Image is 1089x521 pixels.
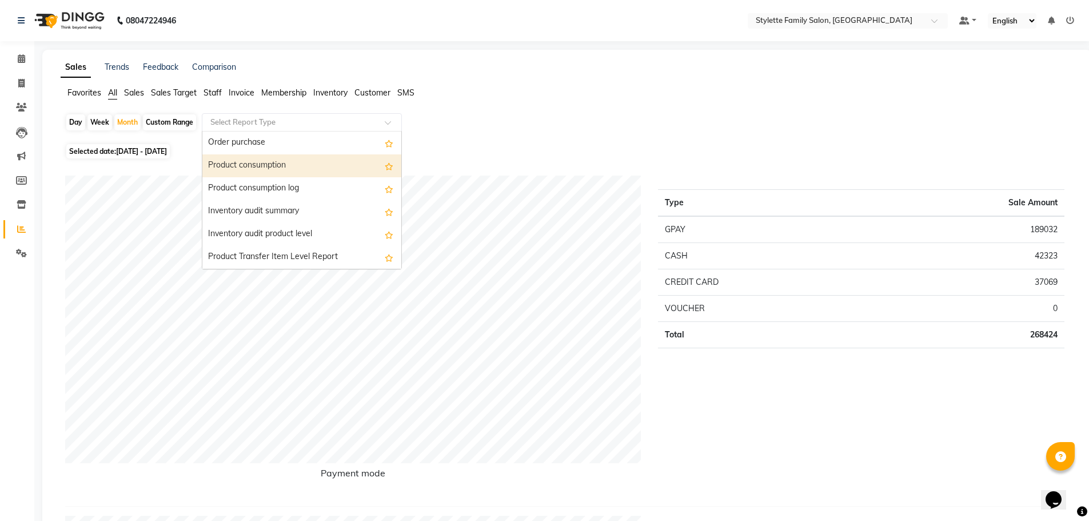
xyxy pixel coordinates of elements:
td: 42323 [868,243,1064,269]
div: Product consumption log [202,177,401,200]
span: Invoice [229,88,254,98]
span: Add this report to Favorites List [385,182,393,196]
span: Inventory [313,88,348,98]
a: Sales [61,57,91,78]
span: Staff [204,88,222,98]
span: Selected date: [66,144,170,158]
span: Customer [354,88,390,98]
div: Week [87,114,112,130]
span: Membership [261,88,306,98]
span: Add this report to Favorites List [385,159,393,173]
span: Sales Target [151,88,197,98]
div: Day [66,114,85,130]
div: Product consumption [202,154,401,177]
iframe: chat widget [1041,475,1078,510]
a: Trends [105,62,129,72]
span: All [108,88,117,98]
div: Inventory audit product level [202,223,401,246]
th: Type [658,190,868,217]
td: GPAY [658,216,868,243]
div: Order purchase [202,132,401,154]
th: Sale Amount [868,190,1064,217]
span: Sales [124,88,144,98]
img: logo [29,5,107,37]
div: Inventory audit summary [202,200,401,223]
span: Add this report to Favorites List [385,136,393,150]
span: Favorites [67,88,101,98]
div: Month [114,114,141,130]
span: Add this report to Favorites List [385,250,393,264]
td: 37069 [868,269,1064,296]
a: Feedback [143,62,178,72]
b: 08047224946 [126,5,176,37]
ng-dropdown-panel: Options list [202,131,402,269]
div: Custom Range [143,114,196,130]
span: [DATE] - [DATE] [116,147,167,156]
td: VOUCHER [658,296,868,322]
td: 0 [868,296,1064,322]
a: Comparison [192,62,236,72]
h6: Payment mode [65,468,641,483]
span: Add this report to Favorites List [385,228,393,241]
span: SMS [397,88,414,98]
td: CASH [658,243,868,269]
td: CREDIT CARD [658,269,868,296]
td: 268424 [868,322,1064,348]
div: Product Transfer Item Level Report [202,246,401,269]
td: 189032 [868,216,1064,243]
td: Total [658,322,868,348]
span: Add this report to Favorites List [385,205,393,218]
